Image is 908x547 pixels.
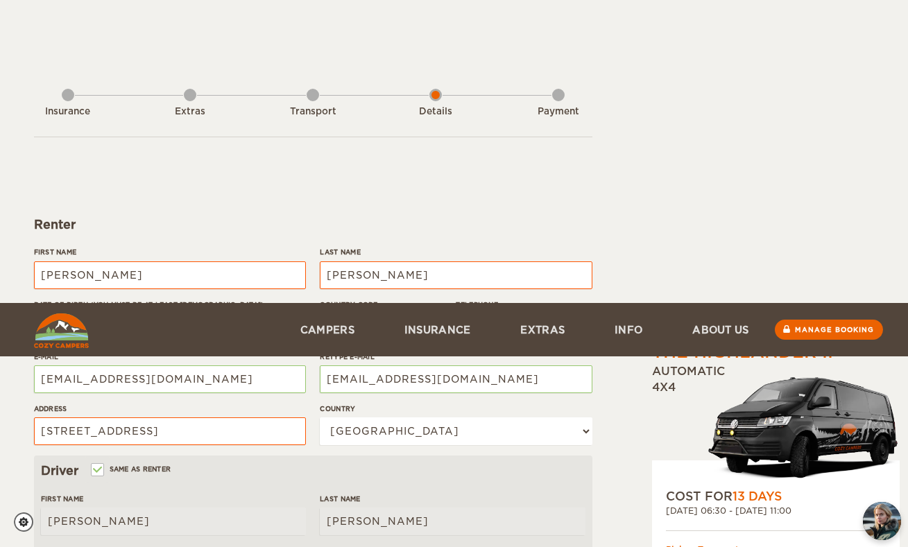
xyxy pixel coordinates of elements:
[733,489,782,503] span: 13 Days
[590,303,667,356] a: Info
[34,247,306,257] label: First Name
[320,261,592,289] input: e.g. Smith
[863,502,901,540] img: Freyja at Cozy Campers
[667,303,773,356] a: About us
[666,488,886,505] div: COST FOR
[34,299,306,310] label: Date of birth (You must be at least [DEMOGRAPHIC_DATA])
[320,507,585,535] input: e.g. Smith
[34,313,89,348] img: Cozy Campers
[34,417,306,445] input: e.g. Street, City, Zip Code
[863,502,901,540] button: chat-button
[708,368,900,488] img: stor-langur-223.png
[456,299,592,310] label: Telephone
[152,105,228,119] div: Extras
[34,365,306,393] input: e.g. example@example.com
[666,505,886,516] div: [DATE] 06:30 - [DATE] 11:00
[320,299,442,310] label: Country Code
[320,247,592,257] label: Last Name
[92,467,101,476] input: Same as renter
[397,105,474,119] div: Details
[92,462,171,476] label: Same as renter
[495,303,590,356] a: Extras
[41,507,306,535] input: e.g. William
[320,403,592,414] label: Country
[320,365,592,393] input: e.g. example@example.com
[275,105,351,119] div: Transport
[41,494,306,504] label: First Name
[275,303,379,356] a: Campers
[379,303,496,356] a: Insurance
[41,462,585,479] div: Driver
[30,105,106,119] div: Insurance
[320,494,585,504] label: Last Name
[775,320,883,340] a: Manage booking
[652,364,900,488] div: Automatic 4x4
[34,403,306,414] label: Address
[520,105,597,119] div: Payment
[320,351,592,362] label: Retype E-mail
[14,512,42,532] a: Cookie settings
[34,261,306,289] input: e.g. William
[34,216,592,233] div: Renter
[34,351,306,362] label: E-mail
